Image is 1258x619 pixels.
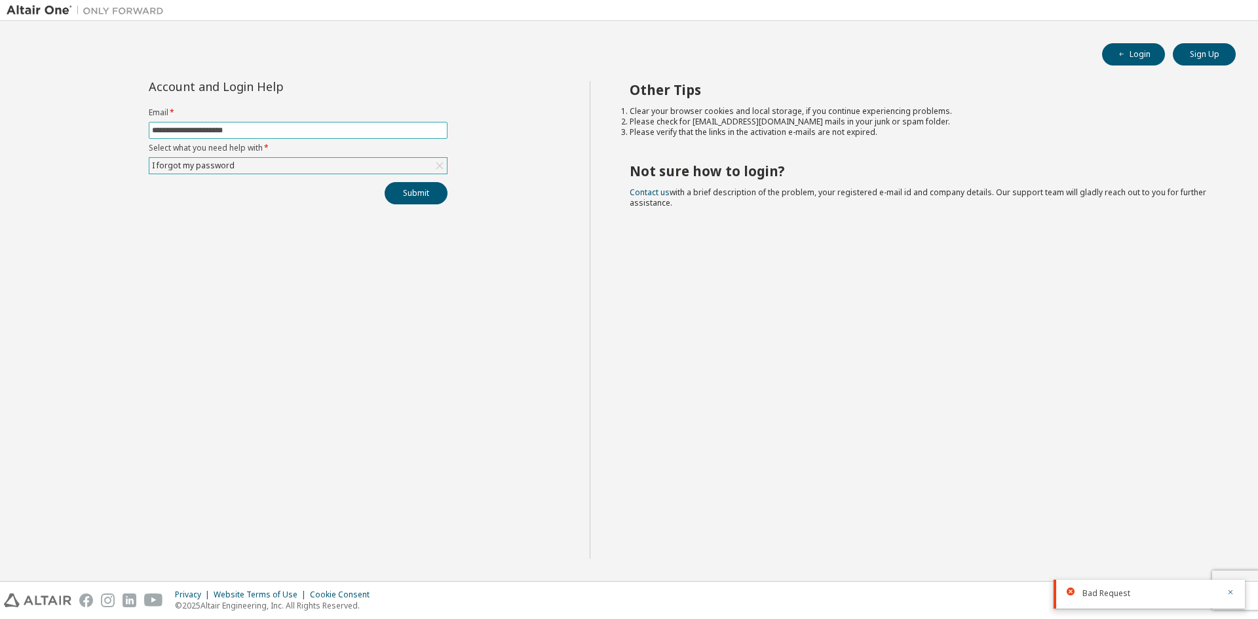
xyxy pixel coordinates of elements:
li: Clear your browser cookies and local storage, if you continue experiencing problems. [630,106,1213,117]
h2: Other Tips [630,81,1213,98]
h2: Not sure how to login? [630,162,1213,179]
button: Sign Up [1173,43,1236,66]
span: Bad Request [1082,588,1130,599]
a: Contact us [630,187,670,198]
span: with a brief description of the problem, your registered e-mail id and company details. Our suppo... [630,187,1206,208]
img: linkedin.svg [123,593,136,607]
p: © 2025 Altair Engineering, Inc. All Rights Reserved. [175,600,377,611]
div: I forgot my password [149,158,447,174]
img: facebook.svg [79,593,93,607]
img: Altair One [7,4,170,17]
button: Login [1102,43,1165,66]
label: Select what you need help with [149,143,448,153]
div: Account and Login Help [149,81,388,92]
label: Email [149,107,448,118]
li: Please check for [EMAIL_ADDRESS][DOMAIN_NAME] mails in your junk or spam folder. [630,117,1213,127]
div: Cookie Consent [310,590,377,600]
div: Privacy [175,590,214,600]
li: Please verify that the links in the activation e-mails are not expired. [630,127,1213,138]
div: I forgot my password [150,159,237,173]
img: instagram.svg [101,593,115,607]
button: Submit [385,182,448,204]
div: Website Terms of Use [214,590,310,600]
img: altair_logo.svg [4,593,71,607]
img: youtube.svg [144,593,163,607]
